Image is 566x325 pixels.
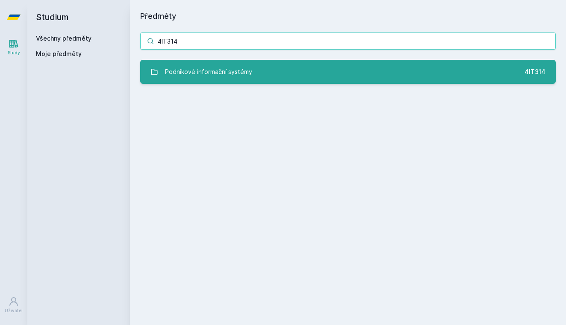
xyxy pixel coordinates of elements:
h1: Předměty [140,10,556,22]
div: Study [8,50,20,56]
span: Moje předměty [36,50,82,58]
a: Study [2,34,26,60]
input: Název nebo ident předmětu… [140,32,556,50]
div: 4IT314 [525,68,545,76]
a: Uživatel [2,292,26,318]
div: Uživatel [5,307,23,314]
div: Podnikové informační systémy [165,63,252,80]
a: Podnikové informační systémy 4IT314 [140,60,556,84]
a: Všechny předměty [36,35,91,42]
